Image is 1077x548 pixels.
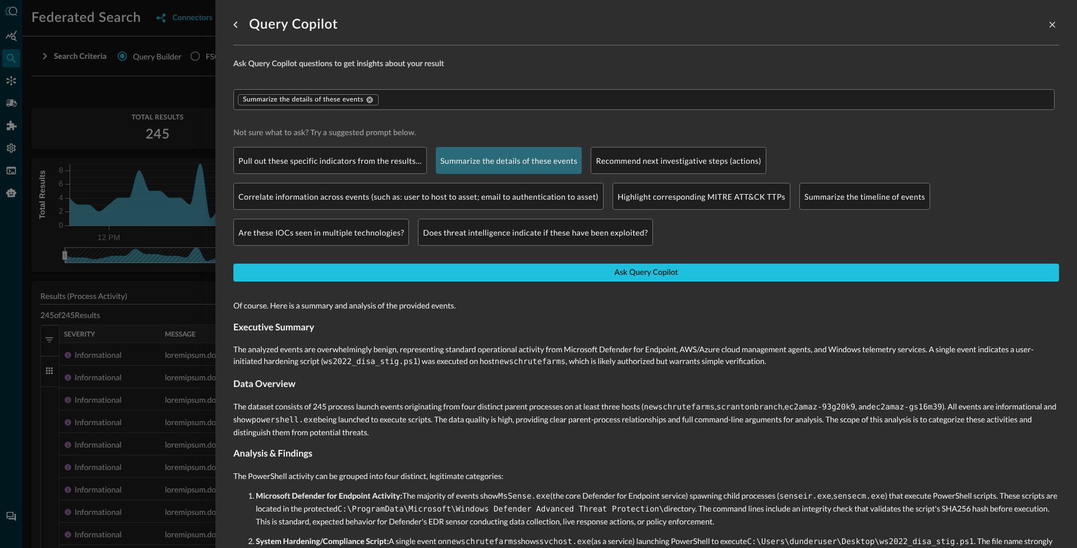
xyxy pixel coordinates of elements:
[418,219,653,246] div: Does threat intelligence indicate if these have been exploited?
[716,403,783,412] code: scrantonbranch
[833,492,885,501] code: sensecm.exe
[1046,18,1059,31] button: close-drawer
[747,537,974,546] code: C:\Users\dunderuser\Desktop\ws2022_disa_stig.ps1
[233,379,296,389] strong: Data Overview
[238,227,404,238] p: Are these IOCs seen in multiple technologies?
[618,191,785,202] p: Highlight corresponding MITRE ATT&CK TTPs
[227,16,245,34] button: go back
[233,219,409,246] div: Are these IOCs seen in multiple technologies?
[779,492,831,501] code: senseir.exe
[784,403,855,412] code: ec2amaz-93g20k9
[423,227,648,238] p: Does threat intelligence indicate if these have been exploited?
[644,403,715,412] code: newschrutefarms
[233,300,1059,311] p: Of course. Here is a summary and analysis of the provided events.
[338,505,664,514] code: C:\ProgramData\Microsoft\Windows Defender Advanced Threat Protection\
[440,155,578,167] p: Summarize the details of these events
[447,537,517,546] code: newschrutefarms
[436,147,582,174] div: Summarize the details of these events
[233,343,1059,368] p: The analyzed events are overwhelmingly benign, representing standard operational activity from Mi...
[871,403,942,412] code: ec2amaz-gs16m39
[233,400,1059,438] p: The dataset consists of 245 process launch events originating from four distinct parent processes...
[233,448,312,459] strong: Analysis & Findings
[233,470,1059,482] p: The PowerShell activity can be grouped into four distinct, legitimate categories:
[256,490,1059,527] p: The majority of events show (the core Defender for Endpoint service) spawning child processes ( ,...
[233,128,1059,138] span: Not sure what to ask? Try a suggested prompt below.
[804,191,925,202] p: Summarize the timeline of events
[495,357,565,366] code: newschrutefarms
[233,147,427,174] div: Pull out these specific indicators from the results…
[256,536,389,546] strong: System Hardening/Compliance Script:
[238,155,422,167] p: Pull out these specific indicators from the results…
[249,16,338,34] h1: Query Copilot
[233,59,1059,71] span: Ask Query Copilot questions to get insights about your result
[233,264,1059,282] button: Ask Query Copilot
[251,416,317,425] code: powershell.exe
[539,537,591,546] code: svchost.exe
[233,183,604,210] div: Correlate information across events (such as: user to host to asset; email to authentication to a...
[233,322,314,333] strong: Executive Summary
[256,491,402,500] strong: Microsoft Defender for Endpoint Activity:
[799,183,930,210] div: Summarize the timeline of events
[498,492,550,501] code: MsSense.exe
[238,191,599,202] p: Correlate information across events (such as: user to host to asset; email to authentication to a...
[613,183,790,210] div: Highlight corresponding MITRE ATT&CK TTPs
[243,95,363,104] span: Summarize the details of these events
[591,147,766,174] div: Recommend next investigative steps (actions)
[596,155,761,167] p: Recommend next investigative steps (actions)
[323,357,418,366] code: ws2022_disa_stig.ps1
[238,94,379,105] div: Summarize the details of these events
